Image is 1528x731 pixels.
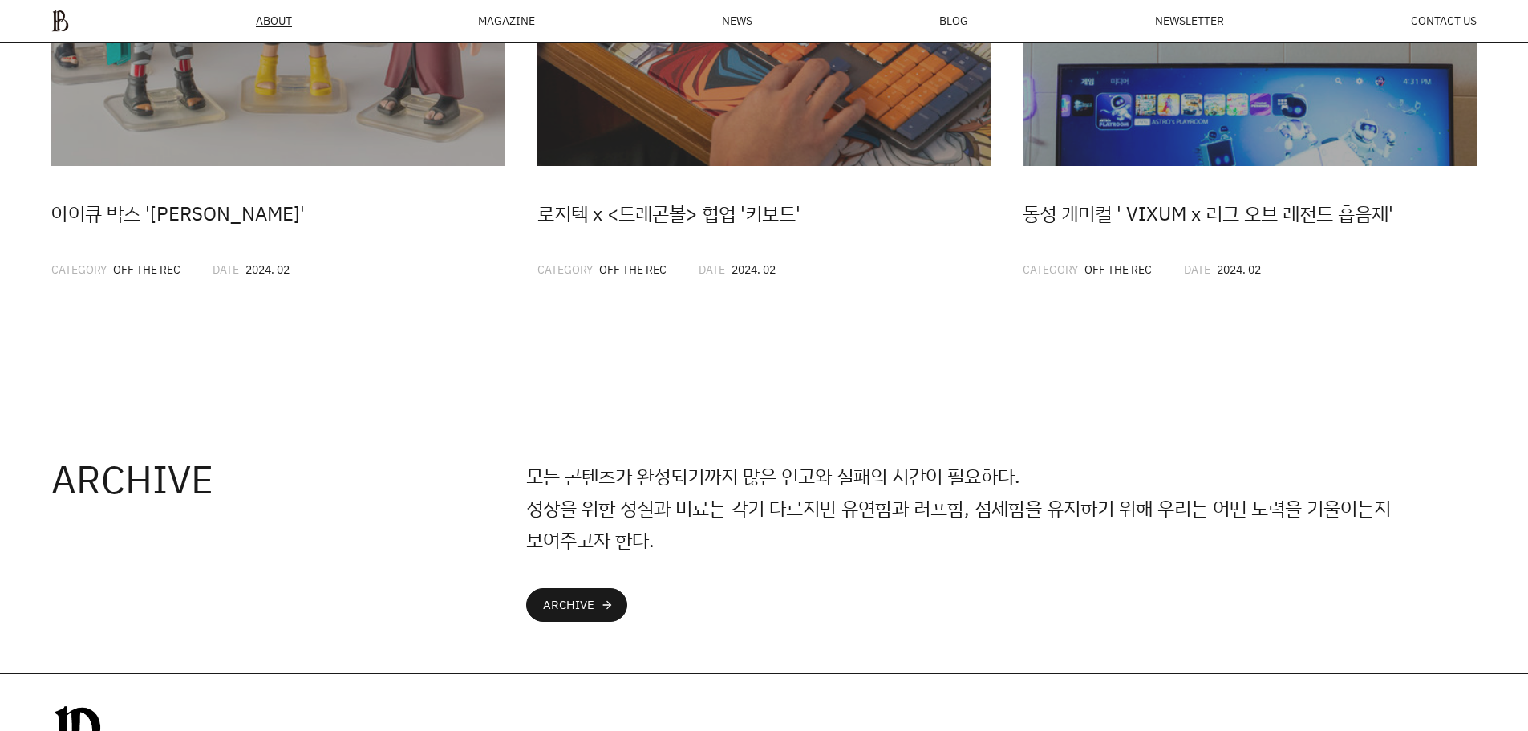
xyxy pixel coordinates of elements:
span: CATEGORY [51,262,107,277]
div: arrow_forward [601,599,614,611]
span: CATEGORY [537,262,593,277]
div: 아이큐 박스 '[PERSON_NAME]' [51,198,505,229]
a: BLOG [939,15,968,26]
div: MAGAZINE [478,15,535,26]
a: ARCHIVEarrow_forward [526,588,627,622]
span: CATEGORY [1023,262,1078,277]
a: NEWSLETTER [1155,15,1224,26]
div: 로지텍 x <드래곤볼> 협업 '키보드' [537,198,991,229]
span: DATE [699,262,725,277]
a: CONTACT US [1411,15,1477,26]
a: NEWS [722,15,752,26]
span: ABOUT [256,15,292,26]
span: OFF THE REC [599,262,667,277]
a: ABOUT [256,15,292,27]
span: OFF THE REC [113,262,180,277]
span: 2024. 02 [732,262,776,277]
span: DATE [1184,262,1210,277]
span: OFF THE REC [1084,262,1152,277]
div: ARCHIVE [543,599,594,611]
p: 모든 콘텐츠가 완성되기까지 많은 인고와 실패의 시간이 필요하다. 성장을 위한 성질과 비료는 각기 다르지만 유연함과 러프함, 섬세함을 유지하기 위해 우리는 어떤 노력을 기울이는... [526,460,1408,556]
img: ba379d5522eb3.png [51,10,69,32]
span: 2024. 02 [245,262,290,277]
h4: ARCHIVE [51,460,526,498]
div: 동성 케미컬 ' VIXUM x 리그 오브 레전드 흡음재' [1023,198,1477,229]
span: 2024. 02 [1217,262,1261,277]
span: DATE [213,262,239,277]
